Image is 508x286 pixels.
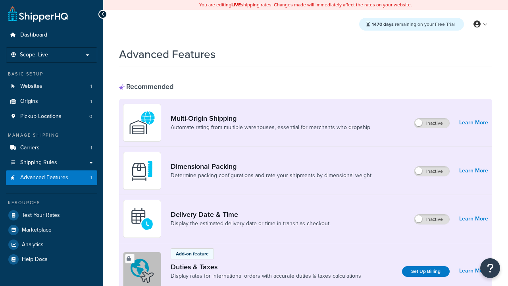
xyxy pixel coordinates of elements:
[459,117,488,128] a: Learn More
[6,208,97,222] a: Test Your Rates
[6,199,97,206] div: Resources
[6,132,97,139] div: Manage Shipping
[90,174,92,181] span: 1
[128,109,156,137] img: WatD5o0RtDAAAAAElFTkSuQmCC
[372,21,394,28] strong: 1470 days
[6,141,97,155] li: Carriers
[20,52,48,58] span: Scope: Live
[6,94,97,109] li: Origins
[119,46,216,62] h1: Advanced Features
[6,141,97,155] a: Carriers1
[20,145,40,151] span: Carriers
[6,94,97,109] a: Origins1
[372,21,455,28] span: remaining on your Free Trial
[402,266,450,277] a: Set Up Billing
[22,242,44,248] span: Analytics
[6,109,97,124] li: Pickup Locations
[231,1,241,8] b: LIVE
[171,272,361,280] a: Display rates for international orders with accurate duties & taxes calculations
[128,205,156,233] img: gfkeb5ejjkALwAAAABJRU5ErkJggg==
[6,155,97,170] a: Shipping Rules
[6,170,97,185] li: Advanced Features
[22,212,60,219] span: Test Your Rates
[6,252,97,267] a: Help Docs
[6,79,97,94] li: Websites
[90,98,92,105] span: 1
[6,223,97,237] a: Marketplace
[20,113,62,120] span: Pickup Locations
[20,83,42,90] span: Websites
[171,172,371,180] a: Determine packing configurations and rate your shipments by dimensional weight
[6,79,97,94] a: Websites1
[89,113,92,120] span: 0
[480,258,500,278] button: Open Resource Center
[414,118,449,128] label: Inactive
[171,210,331,219] a: Delivery Date & Time
[171,114,370,123] a: Multi-Origin Shipping
[20,32,47,39] span: Dashboard
[119,82,173,91] div: Recommended
[171,263,361,271] a: Duties & Taxes
[6,170,97,185] a: Advanced Features1
[22,227,52,234] span: Marketplace
[20,174,68,181] span: Advanced Features
[22,256,48,263] span: Help Docs
[459,265,488,276] a: Learn More
[171,220,331,228] a: Display the estimated delivery date or time in transit as checkout.
[128,157,156,185] img: DTVBYsAAAAAASUVORK5CYII=
[6,28,97,43] a: Dashboard
[20,159,57,166] span: Shipping Rules
[90,83,92,90] span: 1
[414,166,449,176] label: Inactive
[414,214,449,224] label: Inactive
[6,71,97,77] div: Basic Setup
[171,124,370,131] a: Automate rating from multiple warehouses, essential for merchants who dropship
[6,109,97,124] a: Pickup Locations0
[6,238,97,252] a: Analytics
[171,162,371,171] a: Dimensional Packing
[459,165,488,176] a: Learn More
[20,98,38,105] span: Origins
[459,213,488,224] a: Learn More
[90,145,92,151] span: 1
[176,250,209,257] p: Add-on feature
